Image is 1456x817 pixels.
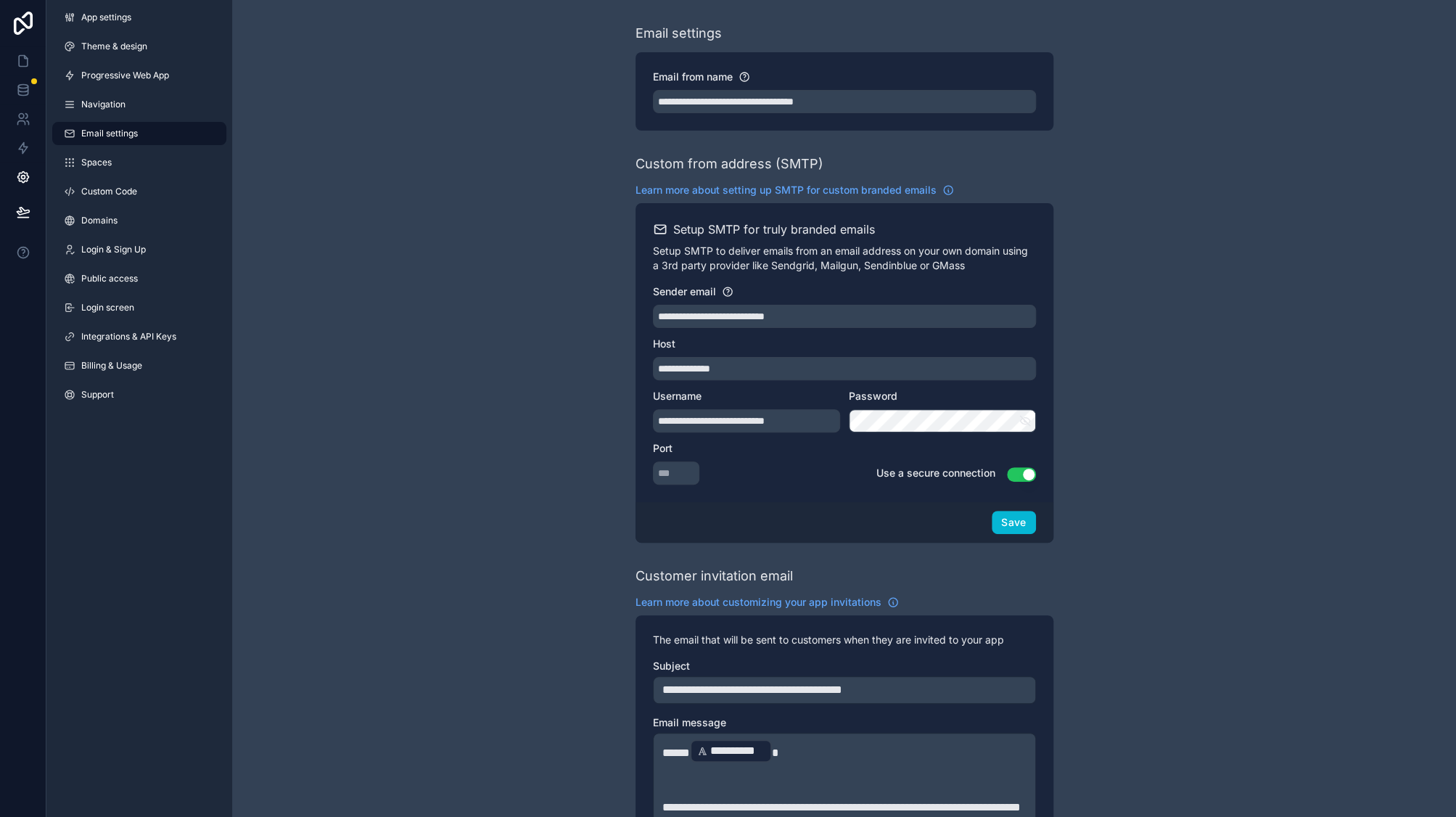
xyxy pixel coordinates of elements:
[81,41,147,52] span: Theme & design
[52,325,226,348] a: Integrations & API Keys
[52,267,226,290] a: Public access
[636,23,722,44] div: Email settings
[636,183,954,197] a: Learn more about setting up SMTP for custom branded emails
[653,70,733,83] span: Email from name
[81,70,169,81] span: Progressive Web App
[636,595,899,609] a: Learn more about customizing your app invitations
[52,151,226,174] a: Spaces
[52,383,226,406] a: Support
[52,122,226,145] a: Email settings
[876,467,995,479] span: Use a secure connection
[52,296,226,319] a: Login screen
[52,35,226,58] a: Theme & design
[653,244,1036,273] p: Setup SMTP to deliver emails from an email address on your own domain using a 3rd party provider ...
[636,595,881,609] span: Learn more about customizing your app invitations
[81,215,118,226] span: Domains
[52,93,226,116] a: Navigation
[653,633,1036,647] p: The email that will be sent to customers when they are invited to your app
[653,390,702,402] span: Username
[81,186,137,197] span: Custom Code
[52,180,226,203] a: Custom Code
[636,566,793,586] div: Customer invitation email
[673,221,875,238] h2: Setup SMTP for truly branded emails
[81,389,114,401] span: Support
[52,238,226,261] a: Login & Sign Up
[52,354,226,377] a: Billing & Usage
[81,99,126,110] span: Navigation
[52,64,226,87] a: Progressive Web App
[81,157,112,168] span: Spaces
[849,390,897,402] span: Password
[636,154,823,174] div: Custom from address (SMTP)
[81,273,138,284] span: Public access
[992,511,1035,534] button: Save
[81,128,138,139] span: Email settings
[653,285,716,297] span: Sender email
[653,660,690,672] span: Subject
[81,302,134,313] span: Login screen
[653,337,675,350] span: Host
[52,209,226,232] a: Domains
[653,442,673,454] span: Port
[81,12,131,23] span: App settings
[636,183,937,197] span: Learn more about setting up SMTP for custom branded emails
[52,6,226,29] a: App settings
[81,360,142,371] span: Billing & Usage
[653,716,726,728] span: Email message
[81,331,176,342] span: Integrations & API Keys
[81,244,146,255] span: Login & Sign Up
